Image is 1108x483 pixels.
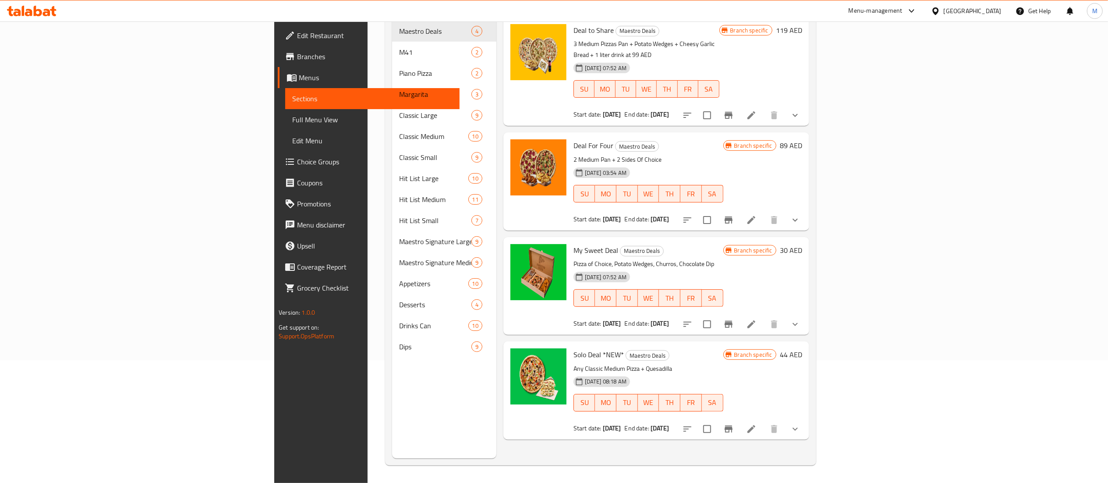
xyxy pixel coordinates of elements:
span: FR [684,292,698,305]
span: TU [619,83,633,96]
span: SA [702,83,715,96]
div: Margarita3 [392,84,496,105]
span: Full Menu View [292,114,452,125]
span: M41 [399,47,471,57]
div: Hit List Medium11 [392,189,496,210]
div: items [471,26,482,36]
div: Maestro Deals [615,141,659,152]
div: Hit List Large10 [392,168,496,189]
div: Classic Small9 [392,147,496,168]
span: Maestro Deals [616,142,658,152]
span: 4 [472,27,482,36]
div: Hit List Small7 [392,210,496,231]
button: Branch-specific-item [718,210,739,231]
span: WE [640,83,653,96]
span: [DATE] 08:18 AM [581,377,630,386]
button: WE [638,289,659,307]
div: items [471,257,482,268]
span: Branches [297,51,452,62]
div: M412 [392,42,496,63]
span: Dips [399,341,471,352]
h6: 30 AED [780,244,802,256]
span: MO [598,396,613,409]
button: sort-choices [677,105,698,126]
span: TH [662,188,677,200]
button: show more [785,314,806,335]
a: Edit menu item [746,319,757,330]
div: items [471,47,482,57]
a: Edit menu item [746,424,757,434]
span: Start date: [573,423,602,434]
button: TH [659,289,680,307]
button: delete [764,314,785,335]
span: Coupons [297,178,452,188]
div: Classic Medium10 [392,126,496,147]
b: [DATE] [651,213,669,225]
div: items [468,278,482,289]
span: 9 [472,238,482,246]
span: Select to update [698,315,716,334]
div: Dips9 [392,336,496,357]
span: Menu disclaimer [297,220,452,230]
img: Deal For Four [510,139,566,195]
button: FR [678,80,698,98]
span: Maestro Deals [616,26,659,36]
div: Maestro Deals [626,350,669,361]
span: 2 [472,69,482,78]
span: [DATE] 07:52 AM [581,273,630,281]
span: 10 [469,174,482,183]
button: sort-choices [677,419,698,440]
button: sort-choices [677,314,698,335]
span: TH [660,83,674,96]
span: WE [641,292,656,305]
svg: Show Choices [790,215,800,225]
span: Maestro Deals [399,26,471,36]
span: MO [598,83,612,96]
button: SA [702,289,723,307]
button: sort-choices [677,210,698,231]
span: TU [620,188,634,200]
img: Solo Deal *NEW* [510,348,566,405]
span: FR [681,83,695,96]
div: Drinks Can [399,320,468,331]
p: 2 Medium Pan + 2 Sides Of Choice [573,154,723,165]
div: [GEOGRAPHIC_DATA] [944,6,1002,16]
div: items [471,89,482,99]
span: TU [620,292,634,305]
button: delete [764,419,785,440]
img: Deal to Share [510,24,566,80]
b: [DATE] [651,109,669,120]
button: SU [573,394,595,412]
span: SU [577,396,592,409]
span: 4 [472,301,482,309]
a: Promotions [278,193,459,214]
span: Branch specific [731,142,776,150]
span: 11 [469,195,482,204]
div: Menu-management [849,6,903,16]
button: MO [595,289,616,307]
span: Branch specific [727,26,772,35]
span: M [1092,6,1097,16]
button: MO [595,80,615,98]
button: WE [638,394,659,412]
div: Maestro Signature Medium9 [392,252,496,273]
span: SA [705,292,720,305]
span: Promotions [297,199,452,209]
button: SA [702,394,723,412]
button: TH [659,394,680,412]
span: Maestro Signature Large [399,236,471,247]
span: FR [684,188,698,200]
span: Upsell [297,241,452,251]
span: Choice Groups [297,156,452,167]
span: Appetizers [399,278,468,289]
span: Start date: [573,109,602,120]
div: Maestro Signature Large9 [392,231,496,252]
span: TH [662,292,677,305]
div: items [471,215,482,226]
span: FR [684,396,698,409]
button: FR [680,394,702,412]
b: [DATE] [651,318,669,329]
div: items [471,299,482,310]
span: 9 [472,153,482,162]
button: delete [764,210,785,231]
